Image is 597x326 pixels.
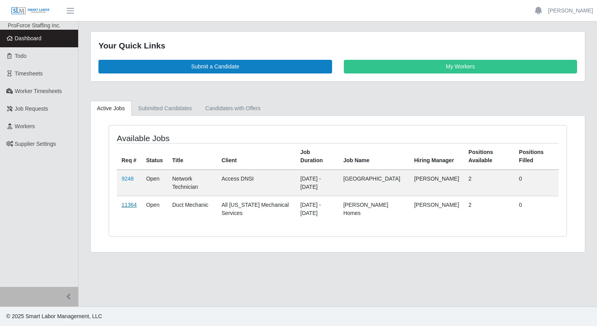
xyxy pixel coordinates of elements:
span: Worker Timesheets [15,88,62,94]
td: 2 [464,196,514,222]
h4: Available Jobs [117,133,294,143]
a: Submit a Candidate [98,60,332,73]
th: Job Duration [296,143,339,170]
td: [PERSON_NAME] [409,196,464,222]
span: Todo [15,53,27,59]
div: Your Quick Links [98,39,577,52]
a: 11364 [122,202,137,208]
td: 2 [464,170,514,196]
img: SLM Logo [11,7,50,15]
a: [PERSON_NAME] [548,7,593,15]
td: [GEOGRAPHIC_DATA] [339,170,409,196]
td: Access DNSI [217,170,296,196]
td: Open [141,170,168,196]
a: Submitted Candidates [132,101,199,116]
td: All [US_STATE] Mechanical Services [217,196,296,222]
a: My Workers [344,60,577,73]
th: Title [168,143,217,170]
td: Network Technician [168,170,217,196]
span: Workers [15,123,35,129]
span: ProForce Staffing Inc. [8,22,61,29]
td: [DATE] - [DATE] [296,196,339,222]
span: Dashboard [15,35,42,41]
th: Req # [117,143,141,170]
a: Active Jobs [90,101,132,116]
td: [PERSON_NAME] Homes [339,196,409,222]
span: Job Requests [15,106,48,112]
span: Supplier Settings [15,141,56,147]
th: Status [141,143,168,170]
td: 0 [514,196,559,222]
td: [DATE] - [DATE] [296,170,339,196]
th: Positions Available [464,143,514,170]
a: Candidates with Offers [198,101,267,116]
th: Positions Filled [514,143,559,170]
span: Timesheets [15,70,43,77]
th: Hiring Manager [409,143,464,170]
th: Client [217,143,296,170]
a: 9248 [122,176,134,182]
span: © 2025 Smart Labor Management, LLC [6,313,102,319]
td: Open [141,196,168,222]
td: Duct Mechanic [168,196,217,222]
td: 0 [514,170,559,196]
th: Job Name [339,143,409,170]
td: [PERSON_NAME] [409,170,464,196]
